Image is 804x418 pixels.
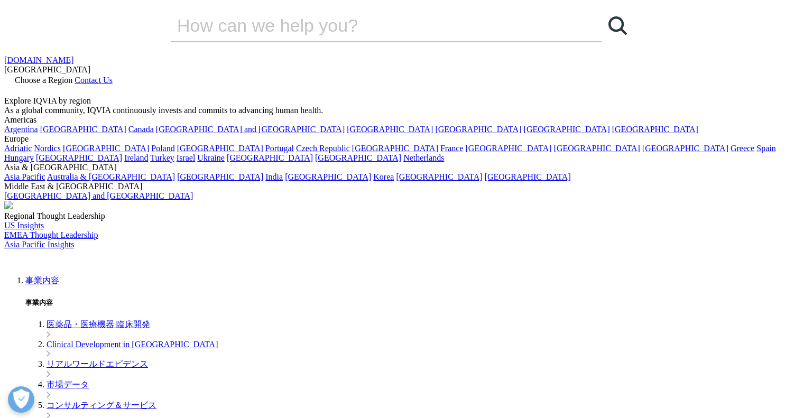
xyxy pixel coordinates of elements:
[756,144,775,153] a: Spain
[40,125,126,134] a: [GEOGRAPHIC_DATA]
[554,144,640,153] a: [GEOGRAPHIC_DATA]
[4,230,98,239] a: EMEA Thought Leadership
[315,153,401,162] a: [GEOGRAPHIC_DATA]
[47,172,175,181] a: Australia & [GEOGRAPHIC_DATA]
[466,144,552,153] a: [GEOGRAPHIC_DATA]
[25,276,59,285] a: 事業内容
[34,144,61,153] a: Nordics
[25,298,800,308] h5: 事業内容
[150,153,174,162] a: Turkey
[128,125,154,134] a: Canada
[47,340,218,349] a: Clinical Development in [GEOGRAPHIC_DATA]
[642,144,728,153] a: [GEOGRAPHIC_DATA]
[177,153,196,162] a: Israel
[151,144,174,153] a: Poland
[171,10,571,41] input: 検索する
[4,153,34,162] a: Hungary
[8,386,34,413] button: 優先設定センターを開く
[396,172,482,181] a: [GEOGRAPHIC_DATA]
[285,172,371,181] a: [GEOGRAPHIC_DATA]
[4,96,800,106] div: Explore IQVIA by region
[4,201,13,209] img: 2093_analyzing-data-using-big-screen-display-and-laptop.png
[47,359,148,368] a: リアルワールドエビデンス
[4,182,800,191] div: Middle East & [GEOGRAPHIC_DATA]
[4,106,800,115] div: As a global community, IQVIA continuously invests and commits to advancing human health.
[731,144,754,153] a: Greece
[124,153,148,162] a: Ireland
[352,144,438,153] a: [GEOGRAPHIC_DATA]
[4,134,800,144] div: Europe
[347,125,433,134] a: [GEOGRAPHIC_DATA]
[227,153,313,162] a: [GEOGRAPHIC_DATA]
[63,144,149,153] a: [GEOGRAPHIC_DATA]
[4,144,32,153] a: Adriatic
[265,144,294,153] a: Portugal
[485,172,571,181] a: [GEOGRAPHIC_DATA]
[36,153,122,162] a: [GEOGRAPHIC_DATA]
[4,65,800,75] div: [GEOGRAPHIC_DATA]
[440,144,464,153] a: France
[15,76,72,85] span: Choose a Region
[608,16,627,35] svg: Search
[197,153,225,162] a: Ukraine
[47,401,156,410] a: コンサルティング＆サービス
[602,10,633,41] a: 検索する
[403,153,444,162] a: Netherlands
[4,55,74,64] a: [DOMAIN_NAME]
[265,172,283,181] a: India
[177,144,263,153] a: [GEOGRAPHIC_DATA]
[4,115,800,125] div: Americas
[435,125,521,134] a: [GEOGRAPHIC_DATA]
[75,76,113,85] a: Contact Us
[47,320,150,329] a: 医薬品・医療機器 臨床開発
[177,172,263,181] a: [GEOGRAPHIC_DATA]
[4,240,74,249] a: Asia Pacific Insights
[612,125,698,134] a: [GEOGRAPHIC_DATA]
[296,144,350,153] a: Czech Republic
[4,221,44,230] a: US Insights
[4,125,38,134] a: Argentina
[156,125,345,134] a: [GEOGRAPHIC_DATA] and [GEOGRAPHIC_DATA]
[4,163,800,172] div: Asia & [GEOGRAPHIC_DATA]
[373,172,394,181] a: Korea
[524,125,610,134] a: [GEOGRAPHIC_DATA]
[4,211,800,221] div: Regional Thought Leadership
[4,172,45,181] a: Asia Pacific
[4,191,193,200] a: [GEOGRAPHIC_DATA] and [GEOGRAPHIC_DATA]
[47,380,89,389] a: 市場データ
